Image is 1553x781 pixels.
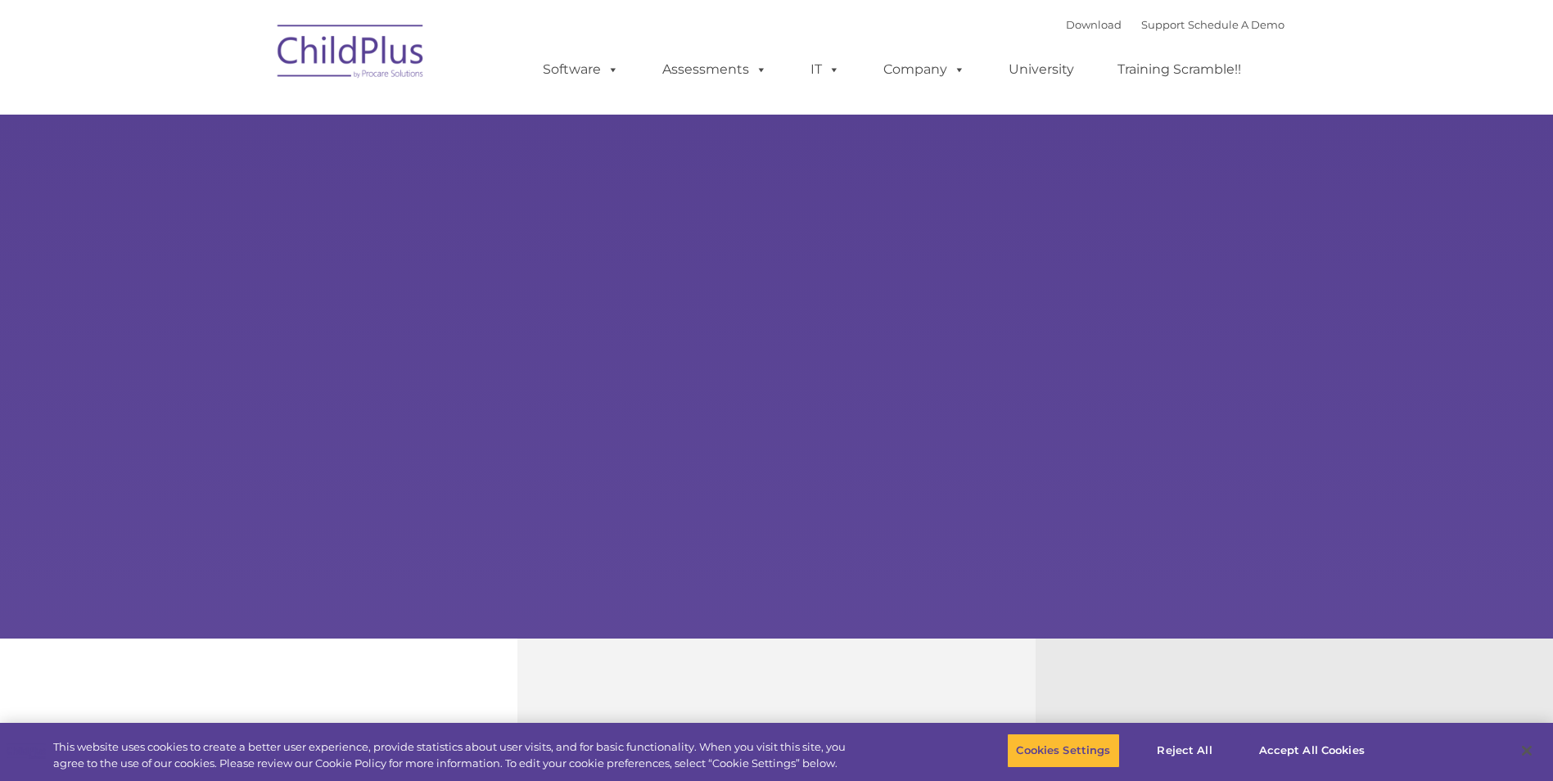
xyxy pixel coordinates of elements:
button: Accept All Cookies [1250,734,1374,768]
a: Company [867,53,982,86]
button: Reject All [1134,734,1236,768]
a: Support [1141,18,1185,31]
a: Download [1066,18,1122,31]
a: University [992,53,1090,86]
a: IT [794,53,856,86]
a: Assessments [646,53,783,86]
a: Schedule A Demo [1188,18,1284,31]
a: Software [526,53,635,86]
button: Cookies Settings [1007,734,1119,768]
font: | [1066,18,1284,31]
button: Close [1509,733,1545,769]
div: This website uses cookies to create a better user experience, provide statistics about user visit... [53,739,854,771]
img: ChildPlus by Procare Solutions [269,13,433,95]
a: Training Scramble!! [1101,53,1257,86]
